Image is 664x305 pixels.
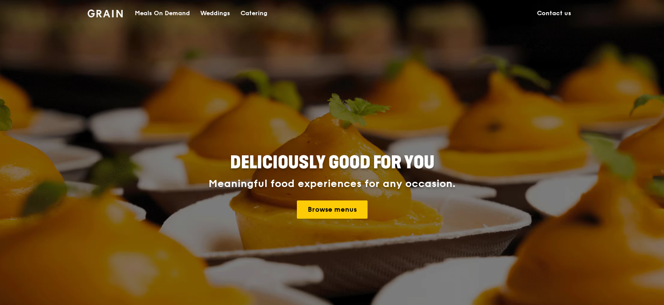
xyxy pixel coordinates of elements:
div: Meaningful food experiences for any occasion. [176,178,488,190]
img: Grain [88,10,123,17]
a: Catering [235,0,273,26]
a: Browse menus [297,200,368,219]
div: Meals On Demand [135,0,190,26]
div: Weddings [200,0,230,26]
div: Catering [241,0,267,26]
a: Weddings [195,0,235,26]
span: Deliciously good for you [230,152,434,173]
a: Contact us [532,0,576,26]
